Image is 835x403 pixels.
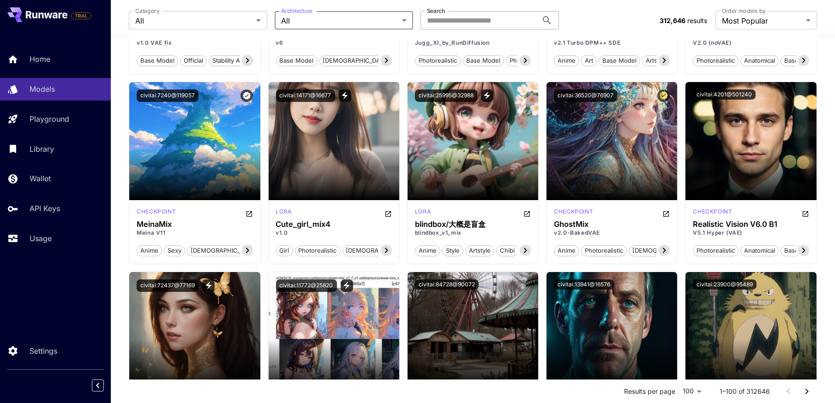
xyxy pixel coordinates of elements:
p: blindbox_v1_mix [415,229,531,237]
p: v2.1 Turbo DPM++ SDE [554,39,670,47]
span: Add your payment card to enable full platform functionality. [71,10,91,21]
p: Playground [30,113,69,124]
span: 312,646 [660,17,685,24]
span: base model [276,56,317,65]
div: Cute_girl_mix4 [276,220,392,229]
span: girl [276,246,293,255]
button: sexy [164,244,185,256]
span: artstyle [466,246,494,255]
button: official [180,54,207,66]
button: civitai:4201@501240 [693,89,756,100]
button: base model [276,54,318,66]
span: stability ai [209,56,245,65]
span: anime [137,246,162,255]
button: girl [276,244,293,256]
p: checkpoint [137,207,176,216]
span: anatomical [741,56,778,65]
p: 1–100 of 312646 [720,386,770,396]
span: Most Popular [722,15,802,26]
span: [DEMOGRAPHIC_DATA] [343,246,416,255]
span: [DEMOGRAPHIC_DATA] [320,56,393,65]
label: Architecture [281,7,312,15]
p: lora [415,207,431,216]
button: Open in CivitAI [246,207,253,219]
button: View trigger words [481,89,493,102]
p: Wallet [30,173,51,184]
button: anime [554,244,579,256]
button: [DEMOGRAPHIC_DATA] [629,244,703,256]
span: results [687,17,707,24]
button: civitai:14171@16677 [276,89,335,102]
span: base model [781,56,822,65]
p: Models [30,83,55,95]
p: Jugg_XI_by_RunDiffusion [415,39,531,47]
p: v1.0 VAE fix [137,39,252,47]
p: API Keys [30,203,60,214]
button: civitai:11772@25820 [276,279,337,292]
label: Search [427,7,445,15]
p: V2.0 (noVAE) [693,39,809,47]
span: anatomical [741,246,778,255]
p: checkpoint [693,207,732,216]
p: checkpoint [554,207,593,216]
p: V5.1 Hyper (VAE) [693,229,809,237]
span: chibi [497,246,518,255]
button: civitai:84728@90072 [415,279,479,290]
button: civitai:72437@77169 [137,279,198,292]
button: [DEMOGRAPHIC_DATA] [319,54,394,66]
button: [DEMOGRAPHIC_DATA] [187,244,261,256]
p: v6 [276,39,392,47]
button: View trigger words [341,279,353,292]
span: All [135,15,252,26]
button: photorealistic [581,244,627,256]
p: v1.0 [276,229,392,237]
span: base model [137,56,178,65]
button: Certified Model – Vetted for best performance and includes a commercial license. [657,89,670,102]
label: Category [135,7,160,15]
div: SD 1.5 [554,207,593,219]
button: Collapse sidebar [92,379,104,391]
h3: blindbox/大概是盲盒 [415,220,531,229]
button: [DEMOGRAPHIC_DATA] [342,244,417,256]
span: TRIAL [72,12,91,19]
button: base model [463,54,504,66]
span: art [582,56,596,65]
button: photorealistic [693,244,739,256]
p: Home [30,53,50,65]
button: Open in CivitAI [523,207,531,219]
button: Open in CivitAI [384,207,392,219]
p: Settings [30,345,57,356]
button: civitai:36520@76907 [554,89,617,102]
span: photorealistic [693,246,738,255]
button: anatomical [740,244,779,256]
div: Collapse sidebar [99,377,111,394]
span: style [443,246,463,255]
span: base model [781,246,822,255]
div: 100 [679,384,705,397]
span: photorealistic [415,56,460,65]
span: photorealistic [295,246,340,255]
div: SD 1.5 [415,207,431,219]
p: Meina V11 [137,229,252,237]
button: Open in CivitAI [802,207,809,219]
p: Usage [30,233,52,244]
span: [DEMOGRAPHIC_DATA] [629,246,703,255]
button: Open in CivitAI [662,207,670,219]
button: Verified working [240,89,253,102]
button: stability ai [209,54,245,66]
button: anatomical [740,54,779,66]
span: official [180,56,206,65]
button: style [442,244,463,256]
button: base model [137,54,178,66]
button: artstyle [465,244,494,256]
button: photorealistic [415,54,461,66]
button: base model [781,244,822,256]
h3: MeinaMix [137,220,252,229]
div: SD 1.5 Hyper [693,207,732,219]
span: anime [415,246,440,255]
label: Order models by [722,7,766,15]
span: sexy [164,246,185,255]
div: Realistic Vision V6.0 B1 [693,220,809,229]
div: SD 1.5 [276,207,292,219]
